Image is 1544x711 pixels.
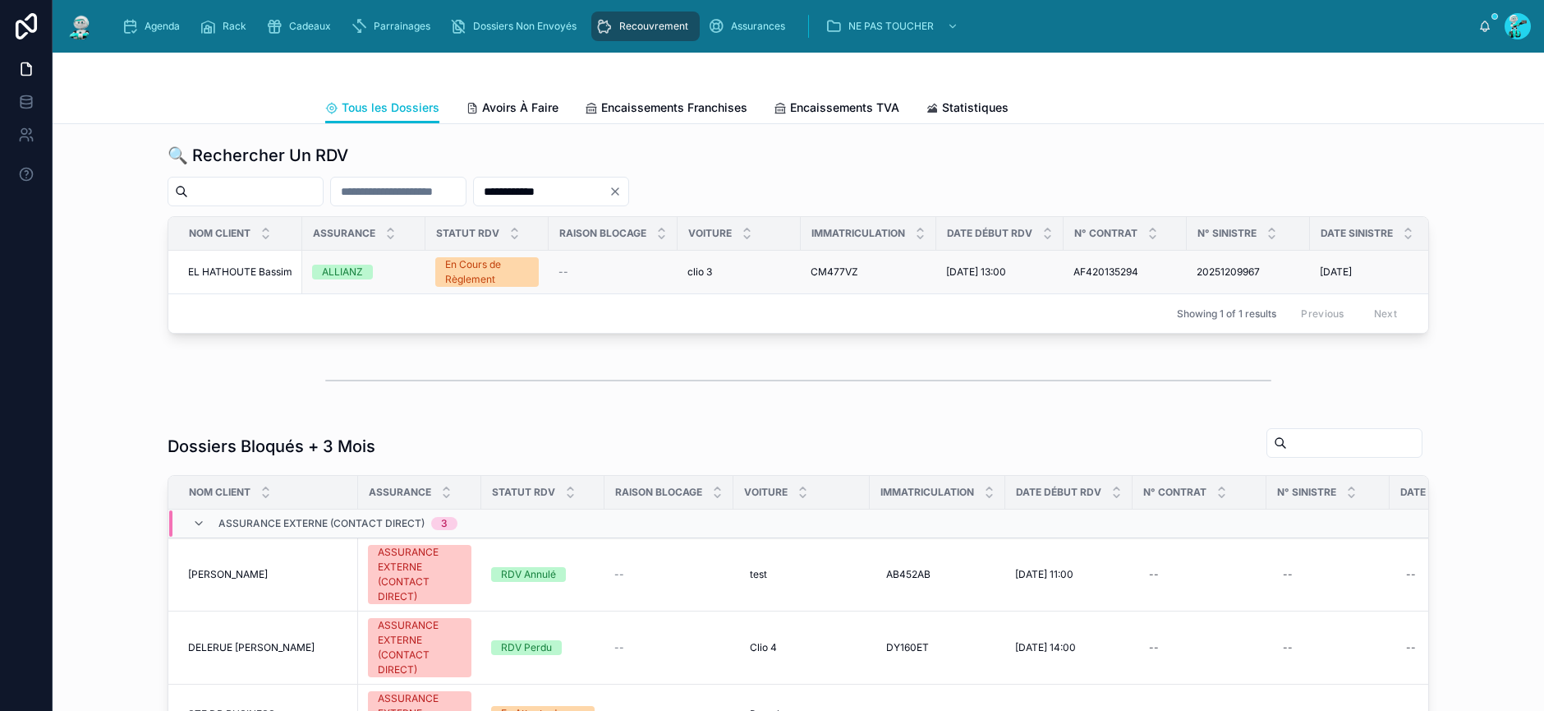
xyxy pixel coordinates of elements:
span: AF420135294 [1073,265,1138,279]
span: N° Contrat [1143,486,1206,499]
span: NE PAS TOUCHER [848,20,934,33]
a: ASSURANCE EXTERNE (CONTACT DIRECT) [368,545,471,604]
span: clio 3 [687,265,712,279]
span: Showing 1 of 1 results [1177,307,1276,321]
a: -- [1399,561,1503,588]
a: -- [1276,635,1380,661]
span: DELERUE [PERSON_NAME] [188,641,315,654]
a: Statistiques [926,93,1009,126]
div: -- [1406,568,1416,581]
a: clio 3 [687,265,791,279]
div: RDV Annulé [501,567,556,582]
span: -- [614,568,624,581]
div: En Cours de Règlement [445,257,529,287]
div: RDV Perdu [501,640,552,655]
a: Encaissements TVA [774,93,899,126]
div: 3 [441,517,448,530]
a: Encaissements Franchises [585,93,747,126]
span: Dossiers Non Envoyés [473,20,577,33]
span: 20251209967 [1197,265,1260,279]
span: Recouvrement [619,20,688,33]
span: Statut RDV [492,486,555,499]
a: -- [1276,561,1380,588]
a: [DATE] 13:00 [946,265,1054,279]
span: Nom Client [189,227,250,240]
span: Rack [223,20,246,33]
a: [DATE] 14:00 [1015,641,1123,654]
span: Immatriculation [880,486,974,499]
span: Clio 4 [750,641,777,654]
span: -- [614,641,624,654]
span: ASSURANCE EXTERNE (CONTACT DIRECT) [218,517,425,530]
a: En Cours de Règlement [435,257,539,287]
span: test [750,568,767,581]
div: -- [1283,641,1293,654]
span: Voiture [744,486,788,499]
span: Parrainages [374,20,430,33]
a: -- [1399,635,1503,661]
a: Agenda [117,12,191,41]
span: Date Sinistre [1321,227,1393,240]
a: test [743,561,860,588]
span: [DATE] 11:00 [1015,568,1073,581]
span: Statistiques [942,99,1009,116]
div: -- [1283,568,1293,581]
span: -- [558,265,568,279]
a: [DATE] 11:00 [1015,568,1123,581]
span: [DATE] 13:00 [946,265,1006,279]
span: Assurance [313,227,375,240]
div: -- [1149,568,1159,581]
span: Raison Blocage [559,227,646,240]
a: RDV Annulé [491,567,595,582]
a: -- [614,641,724,654]
a: Parrainages [346,12,442,41]
span: CM477VZ [811,265,858,279]
span: Nom Client [189,486,250,499]
a: AB452AB [880,561,995,588]
span: Encaissements TVA [790,99,899,116]
a: Avoirs À Faire [466,93,558,126]
span: Date Début RDV [1016,486,1101,499]
a: Rack [195,12,258,41]
a: DY160ET [880,635,995,661]
a: NE PAS TOUCHER [820,12,967,41]
span: N° Sinistre [1277,486,1336,499]
h1: 🔍 Rechercher Un RDV [168,144,348,167]
a: ASSURANCE EXTERNE (CONTACT DIRECT) [368,618,471,677]
span: DY160ET [886,641,929,654]
span: [DATE] 14:00 [1015,641,1076,654]
div: -- [1406,641,1416,654]
span: Immatriculation [811,227,905,240]
a: 20251209967 [1197,265,1300,279]
a: Clio 4 [743,635,860,661]
a: Assurances [703,12,797,41]
span: Tous les Dossiers [342,99,439,116]
a: Cadeaux [261,12,342,41]
a: -- [1142,561,1257,588]
span: Raison Blocage [615,486,702,499]
span: Statut RDV [436,227,499,240]
div: ALLIANZ [322,265,363,279]
a: ALLIANZ [312,265,416,279]
a: -- [1142,635,1257,661]
a: Tous les Dossiers [325,93,439,124]
span: N° Sinistre [1197,227,1257,240]
a: Dossiers Non Envoyés [445,12,588,41]
div: ASSURANCE EXTERNE (CONTACT DIRECT) [378,618,462,677]
a: Recouvrement [591,12,700,41]
span: N° Contrat [1074,227,1137,240]
a: RDV Perdu [491,640,595,655]
a: EL HATHOUTE Bassim [188,265,292,279]
div: scrollable content [108,8,1478,44]
span: Encaissements Franchises [601,99,747,116]
span: Assurance [369,486,431,499]
img: App logo [66,13,95,39]
a: DELERUE [PERSON_NAME] [188,641,348,654]
span: [DATE] [1320,265,1352,279]
a: AF420135294 [1073,265,1177,279]
span: Assurances [731,20,785,33]
div: -- [1149,641,1159,654]
span: Date Sinistre [1400,486,1473,499]
a: [DATE] [1320,265,1423,279]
